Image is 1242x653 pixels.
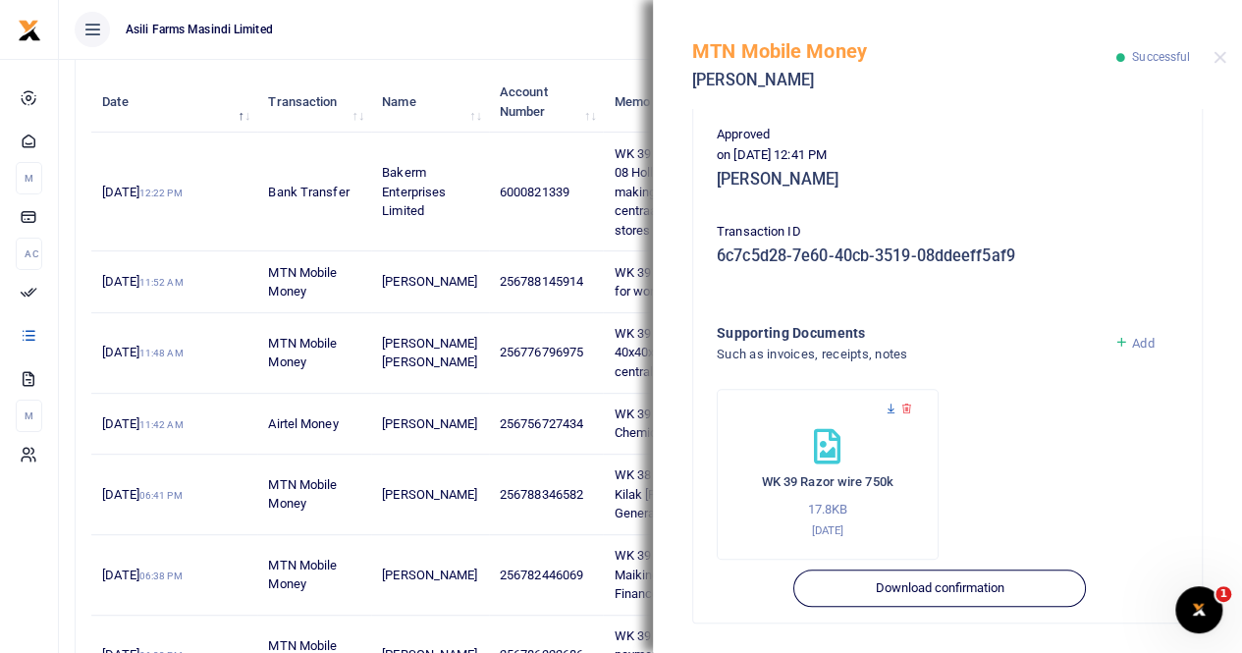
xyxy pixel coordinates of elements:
[1214,51,1226,64] button: Close
[793,570,1085,607] button: Download confirmation
[139,188,183,198] small: 12:22 PM
[615,467,749,520] span: WK 38 001 05 Filters for Kilak [PERSON_NAME] Generator
[717,344,1099,365] h4: Such as invoices, receipts, notes
[102,345,183,359] span: [DATE]
[268,336,337,370] span: MTN Mobile Money
[268,265,337,299] span: MTN Mobile Money
[1215,586,1231,602] span: 1
[692,71,1116,90] h5: [PERSON_NAME]
[139,348,184,358] small: 11:48 AM
[603,72,774,133] th: Memo: activate to sort column ascending
[717,145,1178,166] p: on [DATE] 12:41 PM
[382,568,477,582] span: [PERSON_NAME]
[489,72,604,133] th: Account Number: activate to sort column ascending
[737,474,918,490] h6: WK 39 Razor wire 750k
[257,72,371,133] th: Transaction: activate to sort column ascending
[18,22,41,36] a: logo-small logo-large logo-large
[16,162,42,194] li: M
[139,490,183,501] small: 06:41 PM
[615,407,754,441] span: WK 39 001 05 Boards for Chemical Room
[500,185,569,199] span: 6000821339
[102,568,182,582] span: [DATE]
[1175,586,1222,633] iframe: Intercom live chat
[737,500,918,520] p: 17.8KB
[615,146,756,238] span: WK 39 001 11 WK 39 001 08 Hollow sections for making shelves for centraal stores and main stores
[16,400,42,432] li: M
[692,39,1116,63] h5: MTN Mobile Money
[18,19,41,42] img: logo-small
[382,165,446,218] span: Bakerm Enterprises Limited
[500,274,583,289] span: 256788145914
[382,416,477,431] span: [PERSON_NAME]
[500,345,583,359] span: 256776796975
[717,389,939,560] div: WK 39 Razor wire 750k
[382,487,477,502] span: [PERSON_NAME]
[139,571,183,581] small: 06:38 PM
[615,326,757,379] span: WK 39 001 10 Angle lines 40x40x4mm additional to centrals and Lubricants
[717,322,1099,344] h4: Supporting Documents
[1114,336,1155,351] a: Add
[16,238,42,270] li: Ac
[500,487,583,502] span: 256788346582
[371,72,489,133] th: Name: activate to sort column ascending
[102,274,183,289] span: [DATE]
[811,523,843,537] small: [DATE]
[615,265,754,299] span: WK 39 004 01 Razor wire for workshop Fence
[1132,50,1190,64] span: Successful
[268,558,337,592] span: MTN Mobile Money
[500,568,583,582] span: 256782446069
[717,170,1178,190] h5: [PERSON_NAME]
[139,277,184,288] small: 11:52 AM
[717,125,1178,145] p: Approved
[382,274,477,289] span: [PERSON_NAME]
[268,416,338,431] span: Airtel Money
[118,21,281,38] span: Asili Farms Masindi Limited
[1132,336,1154,351] span: Add
[500,416,583,431] span: 256756727434
[102,185,182,199] span: [DATE]
[268,185,349,199] span: Bank Transfer
[717,246,1178,266] h5: 6c7c5d28-7e60-40cb-3519-08ddeeff5af9
[91,72,257,133] th: Date: activate to sort column descending
[102,487,182,502] span: [DATE]
[382,336,477,370] span: [PERSON_NAME] [PERSON_NAME]
[615,548,753,601] span: WK 39 007 03 Kitengi for Maiking Curtains for Finance and HR Offices
[102,416,183,431] span: [DATE]
[717,222,1178,243] p: Transaction ID
[139,419,184,430] small: 11:42 AM
[268,477,337,512] span: MTN Mobile Money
